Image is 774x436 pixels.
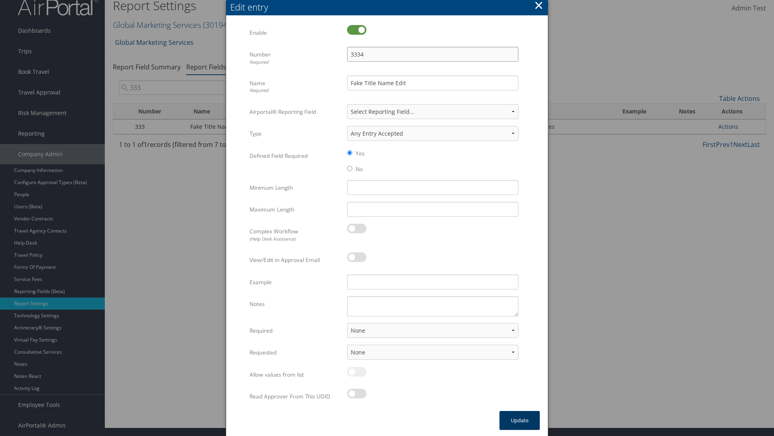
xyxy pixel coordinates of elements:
label: Allow values from list [250,367,341,382]
div: (Help Desk Assistance) [250,236,341,243]
label: Defined Field Required [250,148,341,163]
label: Read Approver From This UDID [250,389,341,404]
label: Example [250,275,341,290]
label: Airportal® Reporting Field [250,104,341,119]
div: Edit entry [230,1,548,13]
label: View/Edit in Approval Email [250,252,341,268]
label: Maximum Length [250,202,341,217]
label: Enable [250,25,341,40]
label: Name [250,75,341,98]
div: Required [250,87,341,94]
label: Requested [250,345,341,360]
label: Required [250,323,341,338]
button: Update [499,411,540,430]
label: No [356,165,363,173]
label: Type [250,126,341,141]
div: Required [250,59,341,66]
label: Notes [250,296,341,312]
label: Yes [356,149,364,157]
label: Minimum Length [250,180,341,195]
label: Number [250,47,341,69]
label: Complex Workflow [250,224,341,246]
